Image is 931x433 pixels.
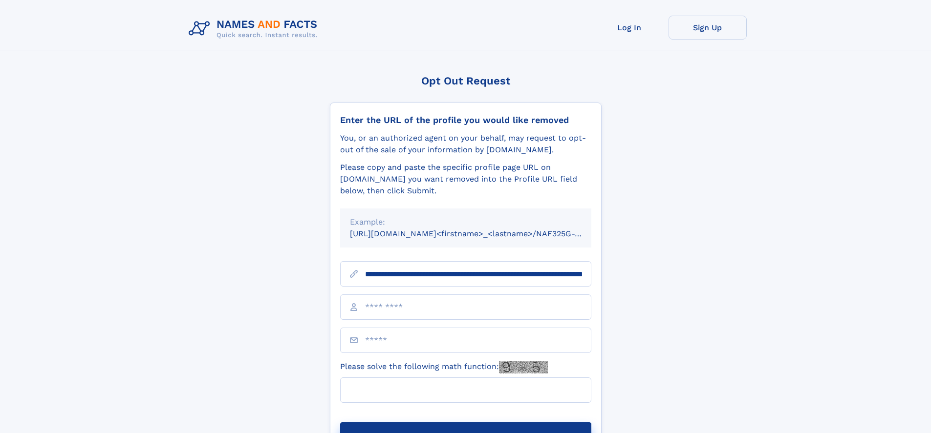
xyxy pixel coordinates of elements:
[340,361,548,373] label: Please solve the following math function:
[669,16,747,40] a: Sign Up
[590,16,669,40] a: Log In
[340,115,591,125] div: Enter the URL of the profile you would like removed
[340,162,591,197] div: Please copy and paste the specific profile page URL on [DOMAIN_NAME] you want removed into the Pr...
[350,229,610,238] small: [URL][DOMAIN_NAME]<firstname>_<lastname>/NAF325G-xxxxxxxx
[185,16,325,42] img: Logo Names and Facts
[350,216,582,228] div: Example:
[330,75,602,87] div: Opt Out Request
[340,132,591,156] div: You, or an authorized agent on your behalf, may request to opt-out of the sale of your informatio...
